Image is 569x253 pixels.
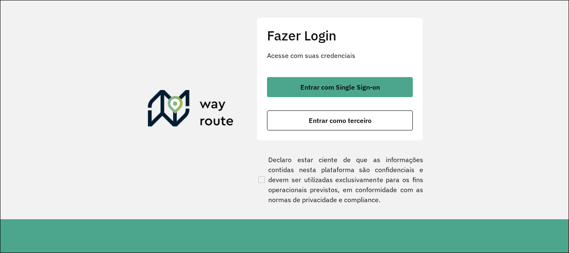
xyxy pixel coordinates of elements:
button: button [267,77,413,97]
p: Acesse com suas credenciais [267,50,413,60]
label: Declaro estar ciente de que as informações contidas nesta plataforma são confidenciais e devem se... [257,155,423,205]
button: button [267,110,413,130]
span: Entrar como terceiro [309,117,372,124]
h2: Fazer Login [267,28,413,43]
img: Roteirizador AmbevTech [148,90,234,130]
span: Entrar com Single Sign-on [300,84,380,90]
